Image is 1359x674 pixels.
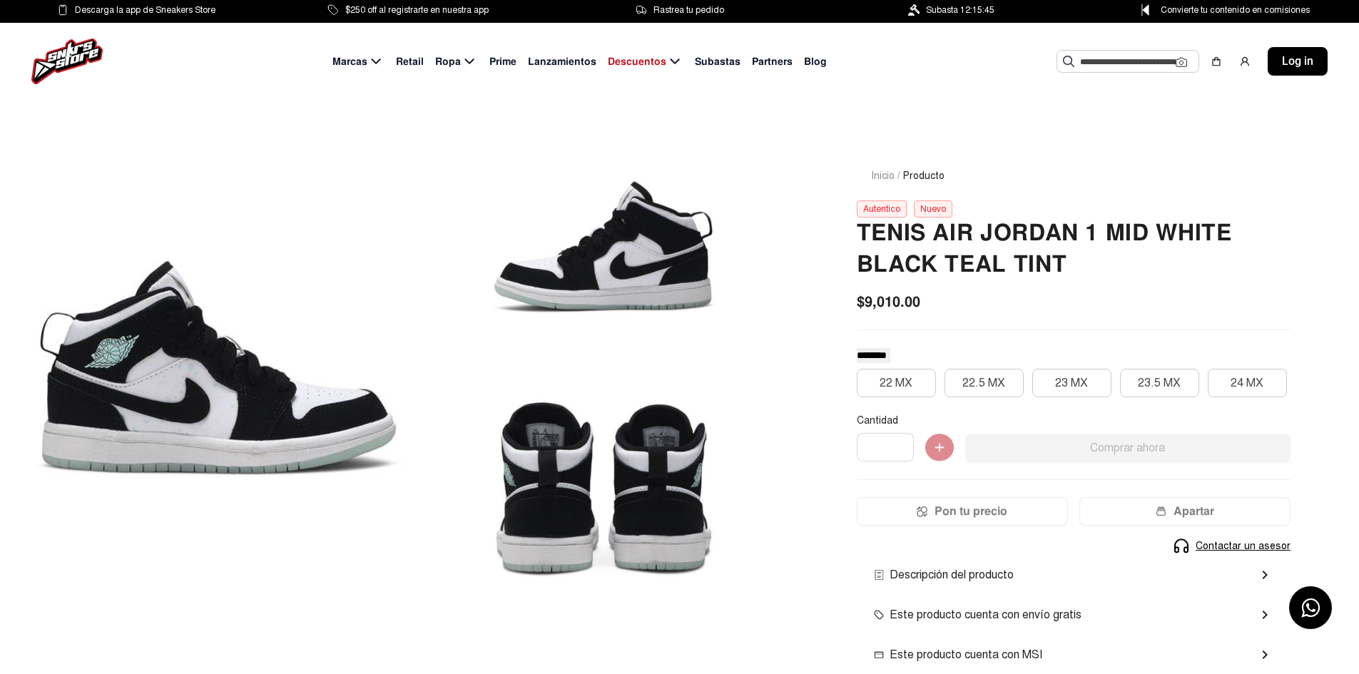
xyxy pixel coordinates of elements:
[653,2,724,18] span: Rastrea tu pedido
[965,434,1291,462] button: Comprar ahora
[1282,53,1313,70] span: Log in
[871,170,895,182] a: Inicio
[435,54,461,69] span: Ropa
[857,200,907,218] div: Autentico
[1063,56,1074,67] img: Buscar
[1211,56,1222,67] img: shopping
[874,570,884,580] img: envio
[75,2,215,18] span: Descarga la app de Sneakers Store
[903,168,945,183] span: Producto
[874,610,884,620] img: envio
[1156,506,1166,517] img: wallet-05.png
[874,606,1081,623] span: Este producto cuenta con envío gratis
[528,54,596,69] span: Lanzamientos
[1176,56,1187,68] img: Cámara
[752,54,793,69] span: Partners
[31,39,103,84] img: logo
[1032,369,1111,397] button: 23 MX
[695,54,740,69] span: Subastas
[804,54,827,69] span: Blog
[945,369,1024,397] button: 22.5 MX
[1079,497,1291,526] button: Apartar
[1120,369,1199,397] button: 23.5 MX
[874,650,884,660] img: msi
[1256,566,1273,583] mat-icon: chevron_right
[874,566,1014,583] span: Descripción del producto
[857,414,1291,427] p: Cantidad
[1208,369,1287,397] button: 24 MX
[926,2,994,18] span: Subasta 12:15:45
[345,2,489,18] span: $250 off al registrarte en nuestra app
[857,497,1068,526] button: Pon tu precio
[396,54,424,69] span: Retail
[857,291,920,312] span: $9,010.00
[857,218,1291,280] h2: Tenis Air Jordan 1 Mid White Black Teal Tint
[1256,606,1273,623] mat-icon: chevron_right
[874,646,1042,663] span: Este producto cuenta con MSI
[917,506,927,517] img: Icon.png
[925,434,954,462] img: Agregar al carrito
[1136,4,1154,16] img: Control Point Icon
[1256,646,1273,663] mat-icon: chevron_right
[897,168,900,183] span: /
[1196,538,1291,553] span: Contactar un asesor
[914,200,952,218] div: Nuevo
[489,54,516,69] span: Prime
[857,369,936,397] button: 22 MX
[1161,2,1310,18] span: Convierte tu contenido en comisiones
[608,54,666,69] span: Descuentos
[332,54,367,69] span: Marcas
[1239,56,1251,67] img: user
